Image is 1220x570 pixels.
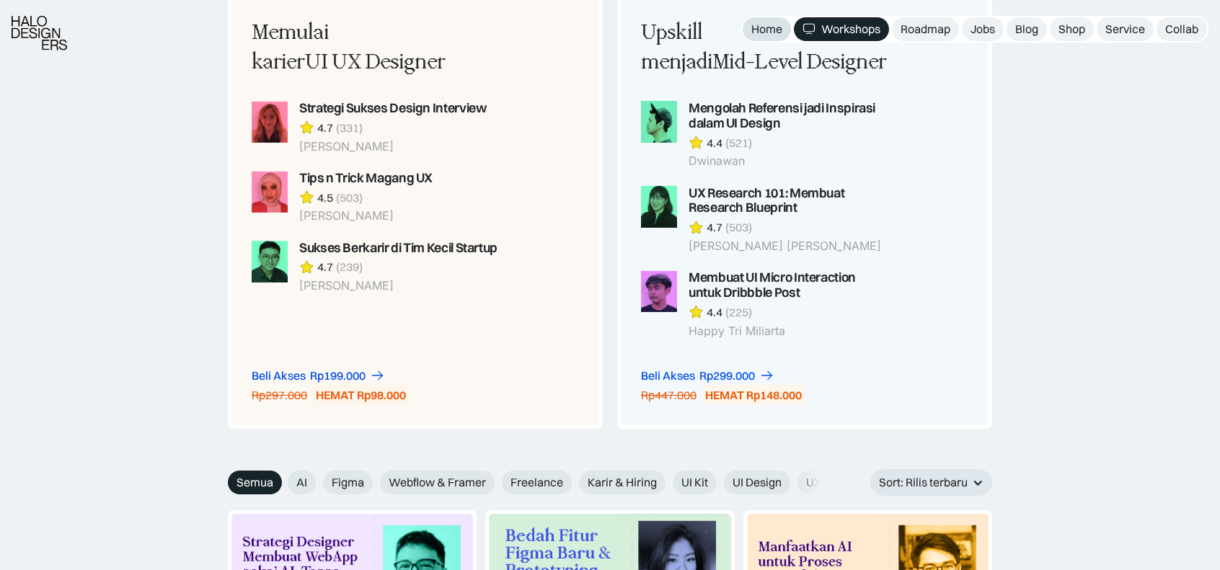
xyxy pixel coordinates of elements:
div: 4.4 [707,305,722,320]
span: UI UX Designer [305,50,446,74]
span: Webflow & Framer [389,475,486,490]
span: Mid-Level Designer [712,50,887,74]
div: Rp199.000 [310,368,366,383]
span: UX Design [806,475,859,490]
a: Mengolah Referensi jadi Inspirasi dalam UI Design4.4(521)Dwinawan [641,101,889,169]
div: Rp447.000 [641,388,697,403]
div: (239) [336,259,363,275]
span: UI Kit [681,475,708,490]
a: Roadmap [892,17,959,41]
div: Rp299.000 [699,368,755,383]
div: Blog [1015,22,1038,37]
form: Email Form [228,471,826,494]
a: Beli AksesRp299.000 [641,368,774,383]
div: (521) [725,135,752,151]
span: AI [296,475,307,490]
div: Dwinawan [689,154,889,168]
div: 4.7 [707,220,722,235]
div: Service [1105,22,1145,37]
span: Semua [237,475,273,490]
a: Collab [1157,17,1207,41]
div: [PERSON_NAME] [299,279,498,293]
div: 4.7 [317,259,333,275]
div: [PERSON_NAME] [PERSON_NAME] [689,239,889,253]
div: Sort: Rilis terbaru [879,475,968,490]
div: Happy Tri Miliarta [689,324,889,338]
a: Blog [1007,17,1047,41]
div: (503) [336,190,363,205]
a: Home [743,17,791,41]
div: Upskill menjadi [641,18,889,78]
div: 4.4 [707,135,722,151]
span: Karir & Hiring [588,475,657,490]
div: 4.5 [317,190,333,205]
div: (503) [725,220,752,235]
a: Workshops [794,17,889,41]
a: Membuat UI Micro Interaction untuk Dribbble Post4.4(225)Happy Tri Miliarta [641,270,889,338]
div: Shop [1058,22,1085,37]
a: Strategi Sukses Design Interview4.7(331)[PERSON_NAME] [252,101,500,153]
div: [PERSON_NAME] [299,140,486,153]
a: Sukses Berkarir di Tim Kecil Startup4.7(239)[PERSON_NAME] [252,241,500,293]
div: Sukses Berkarir di Tim Kecil Startup [299,241,498,256]
div: Home [751,22,782,37]
div: Mengolah Referensi jadi Inspirasi dalam UI Design [689,101,889,131]
div: Jobs [971,22,995,37]
span: Figma [332,475,364,490]
div: Tips n Trick Magang UX [299,171,433,186]
div: Membuat UI Micro Interaction untuk Dribbble Post [689,270,889,300]
span: Freelance [510,475,563,490]
a: Beli AksesRp199.000 [252,368,385,383]
div: [PERSON_NAME] [299,209,433,223]
a: UX Research 101: Membuat Research Blueprint4.7(503)[PERSON_NAME] [PERSON_NAME] [641,186,889,254]
div: Strategi Sukses Design Interview [299,101,486,116]
div: Workshops [821,22,880,37]
div: Memulai karier [252,18,500,78]
div: Collab [1165,22,1198,37]
div: Beli Akses [252,368,306,383]
span: UI Design [733,475,782,490]
div: (225) [725,305,752,320]
div: Roadmap [901,22,950,37]
a: Service [1097,17,1154,41]
div: Sort: Rilis terbaru [870,469,992,496]
a: Shop [1050,17,1094,41]
div: UX Research 101: Membuat Research Blueprint [689,186,889,216]
div: (331) [336,120,363,135]
div: Rp297.000 [252,388,307,403]
div: HEMAT Rp148.000 [705,388,802,403]
div: HEMAT Rp98.000 [316,388,406,403]
a: Tips n Trick Magang UX4.5(503)[PERSON_NAME] [252,171,500,223]
div: Beli Akses [641,368,695,383]
div: 4.7 [317,120,333,135]
a: Jobs [962,17,1004,41]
